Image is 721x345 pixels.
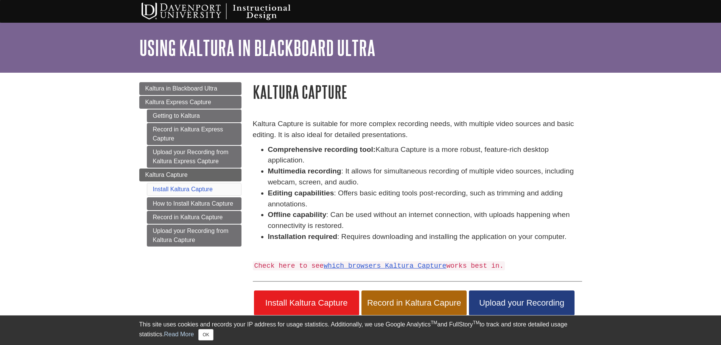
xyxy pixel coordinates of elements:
sup: TM [431,320,437,325]
a: Kaltura in Blackboard Ultra [139,82,241,95]
strong: Editing capabilities [268,189,334,197]
li: : Offers basic editing tools post-recording, such as trimming and adding annotations. [268,188,582,210]
span: Kaltura in Blackboard Ultra [145,85,217,92]
div: This site uses cookies and records your IP address for usage statistics. Additionally, we use Goo... [139,320,582,340]
li: : Can be used without an internet connection, with uploads happening when connectivity is restored. [268,209,582,231]
a: Getting to Kaltura [147,109,241,122]
li: : It allows for simultaneous recording of multiple video sources, including webcam, screen, and a... [268,166,582,188]
a: Install Kaltura Capture [153,186,213,192]
a: which browsers Kaltura Capture [324,262,446,270]
strong: Installation required [268,233,337,240]
span: Install Kaltura Capture [260,298,353,308]
code: Check here to see works best in. [253,261,505,270]
a: Record in Kaltura Express Capture [147,123,241,145]
strong: Multimedia recording [268,167,341,175]
a: Using Kaltura in Blackboard Ultra [139,36,375,59]
div: Guide Page Menu [139,82,241,247]
li: : Requires downloading and installing the application on your computer. [268,231,582,242]
a: Install Kaltura Capture [254,290,359,315]
strong: Comprehensive recording tool: [268,145,376,153]
a: Upload your Recording from Kaltura Express Capture [147,146,241,168]
span: Kaltura Capture [145,172,188,178]
button: Close [198,329,213,340]
a: Upload your Recording from Kaltura Capture [147,225,241,247]
a: How to Install Kaltura Capture [147,197,241,210]
a: Record in Kaltura Capture [147,211,241,224]
a: Kaltura Express Capture [139,96,241,109]
img: Davenport University Instructional Design [135,2,317,21]
h1: Kaltura Capture [253,82,582,101]
a: Upload your Recording [469,290,574,315]
a: Record in Kaltura Capure [361,290,467,315]
sup: TM [473,320,480,325]
a: Read More [164,331,194,337]
a: Kaltura Capture [139,169,241,181]
span: Kaltura Express Capture [145,99,211,105]
li: Kaltura Capture is a more robust, feature-rich desktop application. [268,144,582,166]
span: Upload your Recording [475,298,568,308]
span: Record in Kaltura Capure [367,298,461,308]
p: Kaltura Capture is suitable for more complex recording needs, with multiple video sources and bas... [253,119,582,140]
strong: Offline capability [268,211,327,219]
